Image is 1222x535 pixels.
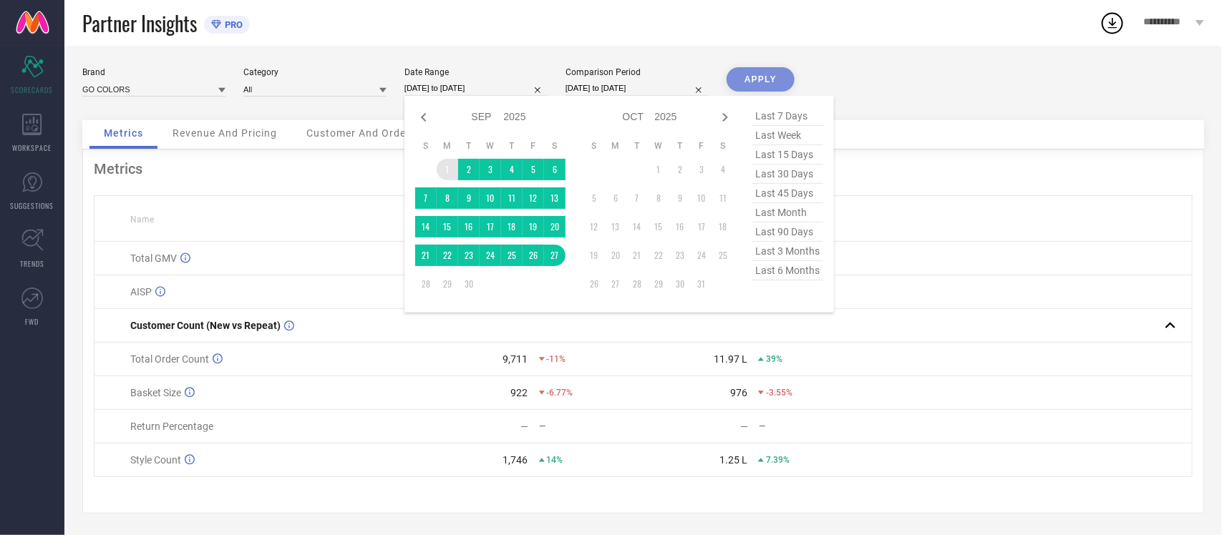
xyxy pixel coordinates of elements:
span: Total GMV [130,252,177,264]
span: PRO [221,19,243,30]
span: 14% [547,455,563,465]
div: 922 [511,387,528,398]
div: Category [243,67,387,77]
div: — [540,421,643,431]
span: Customer Count (New vs Repeat) [130,320,281,331]
td: Mon Sep 01 2025 [437,159,458,180]
span: -3.55% [766,388,792,398]
span: last week [752,126,823,145]
td: Mon Sep 22 2025 [437,245,458,266]
td: Fri Oct 10 2025 [691,187,712,209]
td: Mon Oct 06 2025 [605,187,626,209]
td: Tue Sep 16 2025 [458,216,480,237]
td: Fri Oct 24 2025 [691,245,712,266]
td: Fri Oct 17 2025 [691,216,712,237]
span: Return Percentage [130,421,213,432]
span: Partner Insights [82,9,197,38]
span: 7.39% [766,455,790,465]
th: Saturday [712,140,734,152]
td: Wed Sep 03 2025 [480,159,501,180]
td: Thu Sep 11 2025 [501,187,523,209]
th: Tuesday [458,140,480,152]
div: — [740,421,748,432]
td: Thu Oct 23 2025 [669,245,691,266]
td: Thu Sep 25 2025 [501,245,523,266]
td: Wed Oct 22 2025 [648,245,669,266]
td: Wed Sep 24 2025 [480,245,501,266]
td: Mon Sep 08 2025 [437,187,458,209]
td: Sat Sep 20 2025 [544,216,566,237]
td: Tue Sep 23 2025 [458,245,480,266]
div: Date Range [404,67,548,77]
span: -6.77% [547,388,573,398]
span: Style Count [130,454,181,466]
td: Sat Sep 27 2025 [544,245,566,266]
span: TRENDS [20,258,44,269]
span: 39% [766,354,782,364]
span: last 15 days [752,145,823,165]
td: Mon Oct 27 2025 [605,273,626,295]
td: Tue Oct 28 2025 [626,273,648,295]
span: last 45 days [752,184,823,203]
span: Customer And Orders [306,127,416,139]
div: Brand [82,67,226,77]
th: Saturday [544,140,566,152]
td: Wed Oct 08 2025 [648,187,669,209]
div: 9,711 [503,353,528,365]
th: Friday [523,140,544,152]
td: Sat Sep 13 2025 [544,187,566,209]
div: Next month [717,109,734,126]
td: Tue Oct 07 2025 [626,187,648,209]
td: Fri Oct 03 2025 [691,159,712,180]
div: — [521,421,529,432]
th: Friday [691,140,712,152]
span: Basket Size [130,387,181,398]
td: Wed Oct 29 2025 [648,273,669,295]
td: Mon Sep 29 2025 [437,273,458,295]
td: Fri Oct 31 2025 [691,273,712,295]
span: SUGGESTIONS [11,200,54,211]
div: Previous month [415,109,432,126]
th: Wednesday [648,140,669,152]
span: Total Order Count [130,353,209,365]
td: Sun Sep 07 2025 [415,187,437,209]
span: AISP [130,286,152,298]
td: Tue Oct 21 2025 [626,245,648,266]
span: -11% [547,354,566,364]
td: Mon Sep 15 2025 [437,216,458,237]
div: 1,746 [503,454,528,466]
td: Sun Oct 26 2025 [583,273,605,295]
td: Sat Oct 18 2025 [712,216,734,237]
td: Fri Sep 12 2025 [523,187,544,209]
input: Select comparison period [566,81,709,96]
div: 11.97 L [714,353,747,365]
td: Sun Sep 21 2025 [415,245,437,266]
th: Wednesday [480,140,501,152]
td: Fri Sep 05 2025 [523,159,544,180]
td: Wed Oct 01 2025 [648,159,669,180]
div: Metrics [94,160,1193,177]
td: Tue Oct 14 2025 [626,216,648,237]
th: Tuesday [626,140,648,152]
div: — [759,421,862,431]
td: Thu Oct 30 2025 [669,273,691,295]
td: Sun Oct 19 2025 [583,245,605,266]
td: Wed Oct 15 2025 [648,216,669,237]
td: Sat Oct 04 2025 [712,159,734,180]
td: Fri Sep 26 2025 [523,245,544,266]
span: SCORECARDS [11,84,54,95]
td: Tue Sep 09 2025 [458,187,480,209]
span: last month [752,203,823,222]
input: Select date range [404,81,548,96]
th: Monday [605,140,626,152]
td: Sun Oct 05 2025 [583,187,605,209]
td: Fri Sep 19 2025 [523,216,544,237]
td: Sat Sep 06 2025 [544,159,566,180]
span: Name [130,215,154,225]
span: last 90 days [752,222,823,242]
td: Sun Sep 14 2025 [415,216,437,237]
td: Wed Sep 17 2025 [480,216,501,237]
div: 976 [730,387,747,398]
div: Comparison Period [566,67,709,77]
th: Monday [437,140,458,152]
